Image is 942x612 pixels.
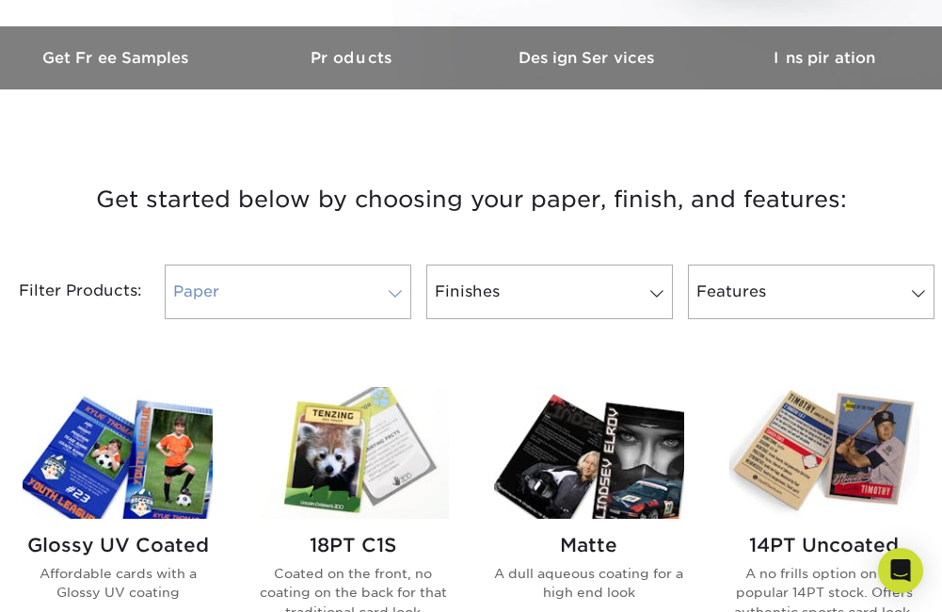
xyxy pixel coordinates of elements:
a: Products [235,26,471,89]
a: Finishes [426,265,673,319]
img: 14PT Uncoated Trading Cards [729,387,919,519]
a: Paper [165,265,411,319]
img: Matte Trading Cards [494,387,684,519]
div: Open Intercom Messenger [878,548,923,593]
h3: Products [235,49,471,67]
h3: Design Services [471,49,707,67]
h3: Get started below by choosing your paper, finish, and features: [14,157,928,242]
h2: Matte [494,534,684,556]
h2: 18PT C1S [258,534,448,556]
a: Design Services [471,26,707,89]
p: A dull aqueous coating for a high end look [494,564,684,603]
h3: Inspiration [707,49,942,67]
h2: 14PT Uncoated [729,534,919,556]
h2: Glossy UV Coated [23,534,213,556]
img: Glossy UV Coated Trading Cards [23,387,213,519]
a: Inspiration [707,26,942,89]
a: Features [688,265,934,319]
img: 18PT C1S Trading Cards [258,387,448,519]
